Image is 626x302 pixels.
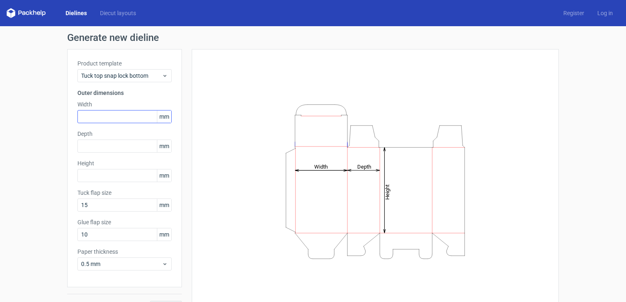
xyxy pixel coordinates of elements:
[77,130,172,138] label: Depth
[59,9,93,17] a: Dielines
[591,9,619,17] a: Log in
[77,89,172,97] h3: Outer dimensions
[157,169,171,182] span: mm
[157,228,171,241] span: mm
[157,110,171,123] span: mm
[557,9,591,17] a: Register
[77,189,172,197] label: Tuck flap size
[93,9,143,17] a: Diecut layouts
[157,199,171,211] span: mm
[77,159,172,167] label: Height
[314,163,328,169] tspan: Width
[384,184,390,199] tspan: Height
[77,59,172,68] label: Product template
[81,72,162,80] span: Tuck top snap lock bottom
[157,140,171,152] span: mm
[77,100,172,108] label: Width
[81,260,162,268] span: 0.5 mm
[77,248,172,256] label: Paper thickness
[67,33,559,43] h1: Generate new dieline
[357,163,371,169] tspan: Depth
[77,218,172,226] label: Glue flap size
